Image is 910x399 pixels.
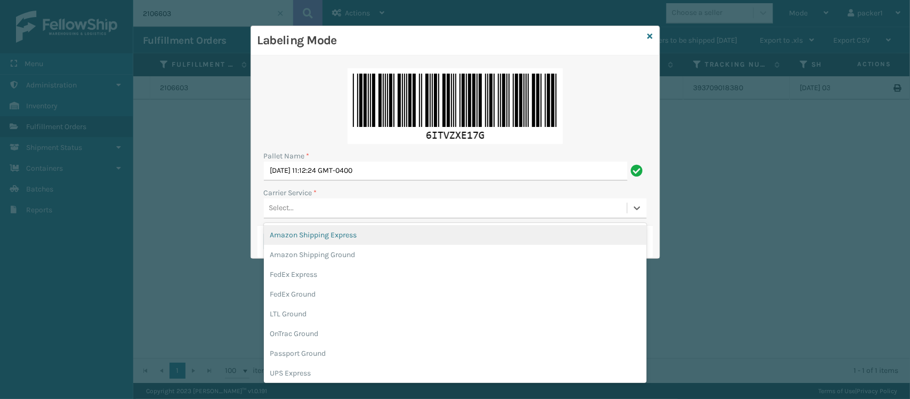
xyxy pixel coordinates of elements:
div: FedEx Ground [264,284,647,304]
h3: Labeling Mode [257,33,643,49]
div: FedEx Express [264,265,647,284]
label: Pallet Name [264,150,310,162]
div: LTL Ground [264,304,647,324]
div: Amazon Shipping Ground [264,245,647,265]
div: OnTrac Ground [264,324,647,344]
label: Carrier Service [264,187,317,198]
div: Select... [269,203,294,214]
div: Passport Ground [264,344,647,363]
div: Amazon Shipping Express [264,225,647,245]
img: 0frVZgAAAAGSURBVAMAq6jYgSg9BRMAAAAASUVORK5CYII= [348,68,563,144]
div: UPS Express [264,363,647,383]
